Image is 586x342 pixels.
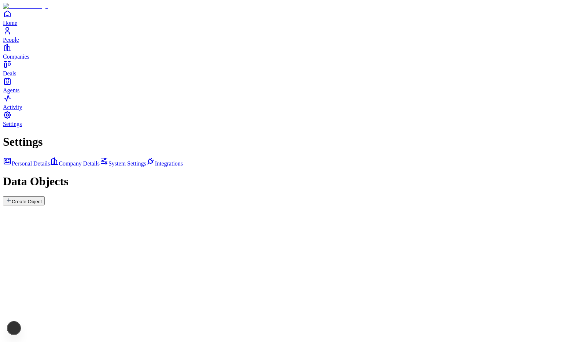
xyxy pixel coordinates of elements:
span: People [3,37,19,43]
a: System Settings [100,160,146,167]
img: Item Brain Logo [3,3,48,10]
a: Home [3,10,583,26]
a: Agents [3,77,583,93]
span: Activity [3,104,22,110]
span: Personal Details [12,160,50,167]
a: Companies [3,43,583,60]
a: Activity [3,94,583,110]
h1: Settings [3,135,583,149]
a: Personal Details [3,160,50,167]
button: Create Object [3,196,45,205]
span: Company Details [59,160,100,167]
span: Agents [3,87,19,93]
a: People [3,26,583,43]
a: Deals [3,60,583,77]
span: Companies [3,53,29,60]
a: Company Details [50,160,100,167]
h1: Data Objects [3,175,583,188]
a: Integrations [146,160,183,167]
span: Home [3,20,17,26]
span: Deals [3,70,16,77]
span: System Settings [108,160,146,167]
span: Settings [3,121,22,127]
span: Integrations [155,160,183,167]
a: Settings [3,111,583,127]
